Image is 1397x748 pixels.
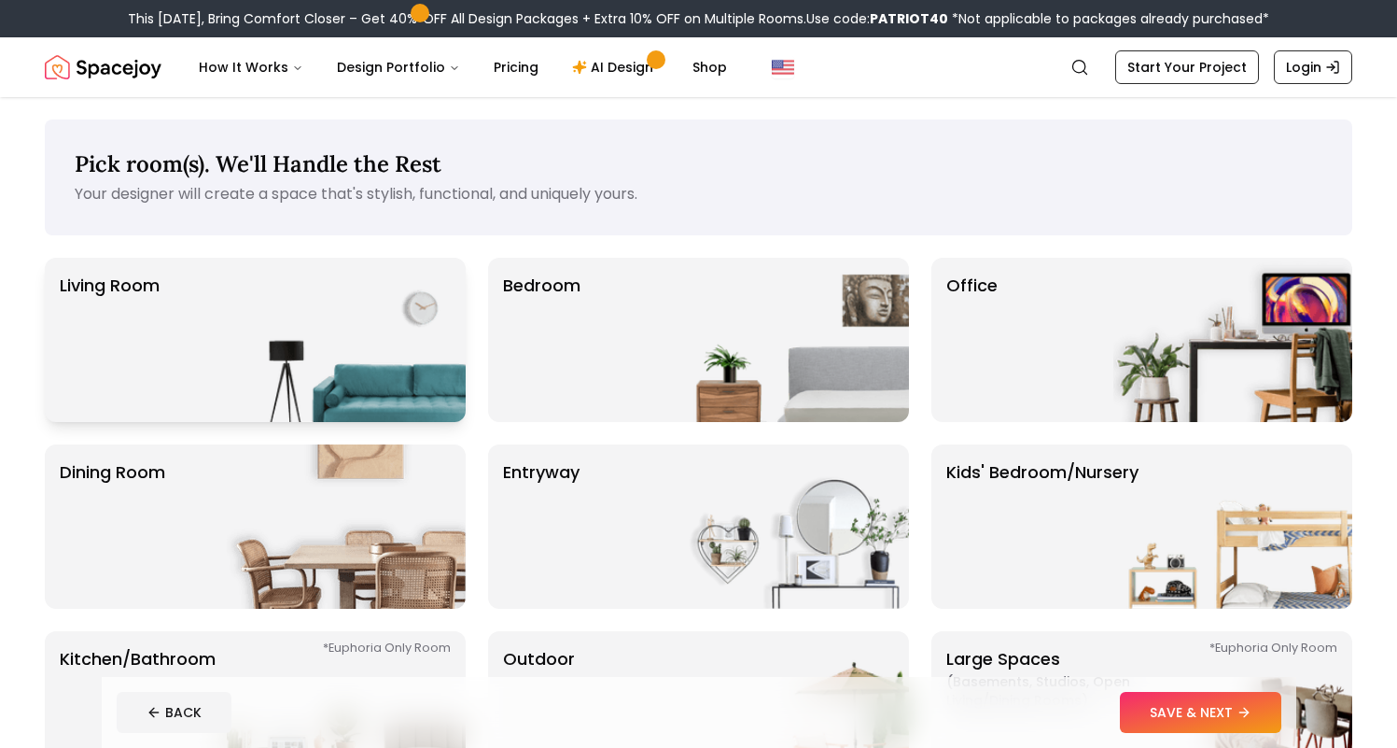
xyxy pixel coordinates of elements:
[60,273,160,407] p: Living Room
[503,459,580,594] p: entryway
[227,258,466,422] img: Living Room
[45,37,1352,97] nav: Global
[117,692,231,733] button: BACK
[75,183,1322,205] p: Your designer will create a space that's stylish, functional, and uniquely yours.
[948,9,1269,28] span: *Not applicable to packages already purchased*
[1113,258,1352,422] img: Office
[45,49,161,86] a: Spacejoy
[503,273,580,407] p: Bedroom
[45,49,161,86] img: Spacejoy Logo
[946,672,1180,710] span: ( Basements, Studios, Open living/dining rooms )
[678,49,742,86] a: Shop
[557,49,674,86] a: AI Design
[772,56,794,78] img: United States
[1120,692,1281,733] button: SAVE & NEXT
[946,273,998,407] p: Office
[1113,445,1352,609] img: Kids' Bedroom/Nursery
[670,445,909,609] img: entryway
[479,49,553,86] a: Pricing
[75,149,441,178] span: Pick room(s). We'll Handle the Rest
[322,49,475,86] button: Design Portfolio
[184,49,742,86] nav: Main
[184,49,318,86] button: How It Works
[870,9,948,28] b: PATRIOT40
[946,459,1139,594] p: Kids' Bedroom/Nursery
[1274,50,1352,84] a: Login
[128,9,1269,28] div: This [DATE], Bring Comfort Closer – Get 40% OFF All Design Packages + Extra 10% OFF on Multiple R...
[60,459,165,594] p: Dining Room
[227,445,466,609] img: Dining Room
[670,258,909,422] img: Bedroom
[1115,50,1259,84] a: Start Your Project
[806,9,948,28] span: Use code:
